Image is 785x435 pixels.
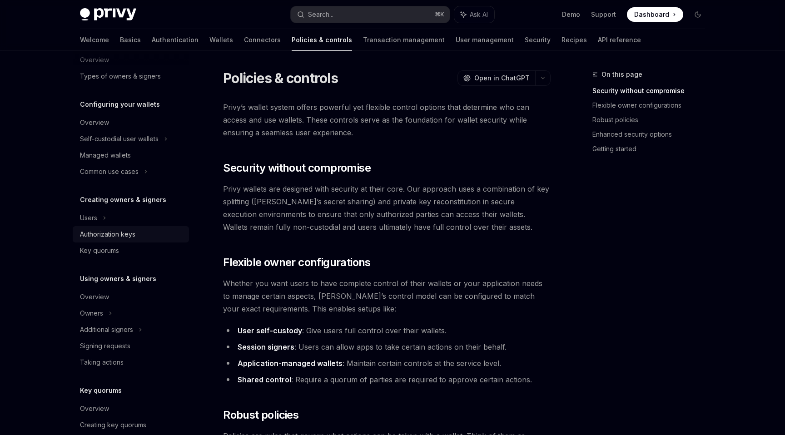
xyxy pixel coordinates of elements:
[292,29,352,51] a: Policies & controls
[80,403,109,414] div: Overview
[73,68,189,84] a: Types of owners & signers
[244,29,281,51] a: Connectors
[457,70,535,86] button: Open in ChatGPT
[363,29,445,51] a: Transaction management
[454,6,494,23] button: Ask AI
[80,117,109,128] div: Overview
[223,183,551,233] span: Privy wallets are designed with security at their core. Our approach uses a combination of key sp...
[561,29,587,51] a: Recipes
[223,101,551,139] span: Privy’s wallet system offers powerful yet flexible control options that determine who can access ...
[80,357,124,368] div: Taking actions
[592,142,712,156] a: Getting started
[525,29,551,51] a: Security
[238,359,343,368] strong: Application-managed wallets
[308,9,333,20] div: Search...
[73,338,189,354] a: Signing requests
[80,8,136,21] img: dark logo
[80,166,139,177] div: Common use cases
[80,194,166,205] h5: Creating owners & signers
[80,213,97,223] div: Users
[73,289,189,305] a: Overview
[223,357,551,370] li: : Maintain certain controls at the service level.
[470,10,488,19] span: Ask AI
[73,147,189,163] a: Managed wallets
[73,226,189,242] a: Authorization keys
[223,277,551,315] span: Whether you want users to have complete control of their wallets or your application needs to man...
[120,29,141,51] a: Basics
[223,324,551,337] li: : Give users full control over their wallets.
[223,161,371,175] span: Security without compromise
[73,114,189,131] a: Overview
[73,354,189,371] a: Taking actions
[456,29,514,51] a: User management
[592,113,712,127] a: Robust policies
[238,342,294,351] strong: Session signers
[627,7,683,22] a: Dashboard
[598,29,641,51] a: API reference
[238,375,291,384] strong: Shared control
[591,10,616,19] a: Support
[474,74,530,83] span: Open in ChatGPT
[592,84,712,98] a: Security without compromise
[73,417,189,433] a: Creating key quorums
[80,29,109,51] a: Welcome
[80,99,160,110] h5: Configuring your wallets
[80,273,156,284] h5: Using owners & signers
[80,245,119,256] div: Key quorums
[223,373,551,386] li: : Require a quorum of parties are required to approve certain actions.
[80,341,130,351] div: Signing requests
[73,400,189,417] a: Overview
[223,341,551,353] li: : Users can allow apps to take certain actions on their behalf.
[80,292,109,302] div: Overview
[80,150,131,161] div: Managed wallets
[291,6,450,23] button: Search...⌘K
[80,324,133,335] div: Additional signers
[634,10,669,19] span: Dashboard
[80,385,122,396] h5: Key quorums
[209,29,233,51] a: Wallets
[435,11,444,18] span: ⌘ K
[691,7,705,22] button: Toggle dark mode
[562,10,580,19] a: Demo
[592,127,712,142] a: Enhanced security options
[601,69,642,80] span: On this page
[80,229,135,240] div: Authorization keys
[80,420,146,430] div: Creating key quorums
[80,308,103,319] div: Owners
[80,133,159,144] div: Self-custodial user wallets
[223,408,298,422] span: Robust policies
[238,326,302,335] strong: User self-custody
[73,242,189,259] a: Key quorums
[223,255,371,270] span: Flexible owner configurations
[152,29,199,51] a: Authentication
[223,70,338,86] h1: Policies & controls
[80,71,161,82] div: Types of owners & signers
[592,98,712,113] a: Flexible owner configurations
